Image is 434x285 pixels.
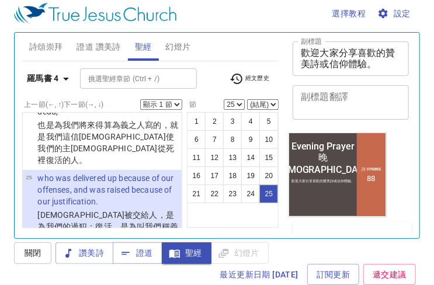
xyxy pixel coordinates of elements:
span: 訂閱更新 [317,267,350,282]
span: 設定 [380,6,411,21]
button: 6 [187,130,206,149]
wg1537: 復活 [46,155,88,165]
button: 8 [223,130,242,149]
span: 選擇教程 [332,6,366,21]
input: Type Bible Reference [84,72,174,85]
button: 20 [259,166,278,185]
button: 19 [241,166,260,185]
button: 經文歷史 [223,70,277,88]
button: 聖經 [162,242,211,264]
button: 2 [205,112,224,131]
button: 3 [223,112,242,131]
wg3049: 義之人寫的，就是我們這信 [37,120,178,165]
label: 節 [187,101,196,108]
wg3900: ；復活 [37,222,178,266]
span: 詩頌崇拜 [29,40,63,54]
wg2424: 從死 [37,144,174,165]
button: 1 [187,112,206,131]
button: 17 [205,166,224,185]
button: 10 [259,130,278,149]
button: 14 [241,148,260,167]
button: 24 [241,185,260,203]
span: 遞交建議 [373,267,407,282]
div: 歡迎大家分享喜歡的贊美詩或信仰體驗。 [4,47,67,52]
p: 詩 Hymns [74,34,93,40]
button: 18 [223,166,242,185]
wg2962: [DEMOGRAPHIC_DATA] [37,144,174,165]
button: 選擇教程 [328,3,371,25]
button: 12 [205,148,224,167]
wg2257: 過犯 [37,222,178,266]
span: 聖經 [171,246,202,260]
button: 7 [205,130,224,149]
span: 最近更新日期 [DATE] [220,267,298,282]
span: 25 [26,174,32,180]
span: 證道 讚美詩 [77,40,120,54]
wg3195: 算為 [37,120,178,165]
b: 羅馬書 4 [27,71,59,86]
wg1223: 我們 [37,120,178,165]
wg1453: 的人。 [63,155,87,165]
p: [DEMOGRAPHIC_DATA]被交給 [37,209,178,267]
span: 聖經 [135,40,152,54]
wg2248: 將來得 [37,120,178,165]
img: True Jesus Church [14,3,176,24]
span: 證道 [122,246,153,260]
button: 22 [205,185,224,203]
wg2257: 主 [37,144,174,165]
li: 88 [79,42,88,51]
span: 關閉 [23,246,42,260]
wg3498: 裡 [37,155,87,165]
button: 23 [223,185,242,203]
span: 經文歷史 [230,72,270,86]
wg1223: 我們的 [37,222,178,266]
button: 25 [259,185,278,203]
wg2532: 為 [37,120,178,165]
button: 21 [187,185,206,203]
label: 上一節 (←, ↑) 下一節 (→, ↓) [24,101,103,108]
p: who was delivered up because of our offenses, and was raised because of our justification. [37,172,178,207]
wg4100: [DEMOGRAPHIC_DATA]使我們的 [37,132,174,165]
button: 設定 [375,3,415,25]
span: 讚美詩 [65,246,104,260]
button: 證道 [113,242,162,264]
span: 幻燈片 [166,40,191,54]
textarea: 歡迎大家分享喜歡的贊美詩或信仰體驗。 [301,47,401,69]
button: 讚美詩 [55,242,113,264]
button: 15 [259,148,278,167]
p: 也是 [37,119,178,166]
button: 9 [241,130,260,149]
button: 關閉 [14,242,51,264]
button: 11 [187,148,206,167]
button: 16 [187,166,206,185]
iframe: from-child [288,132,387,217]
button: 5 [259,112,278,131]
button: 羅馬書 4 [22,68,78,89]
button: 13 [223,148,242,167]
button: 4 [241,112,260,131]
